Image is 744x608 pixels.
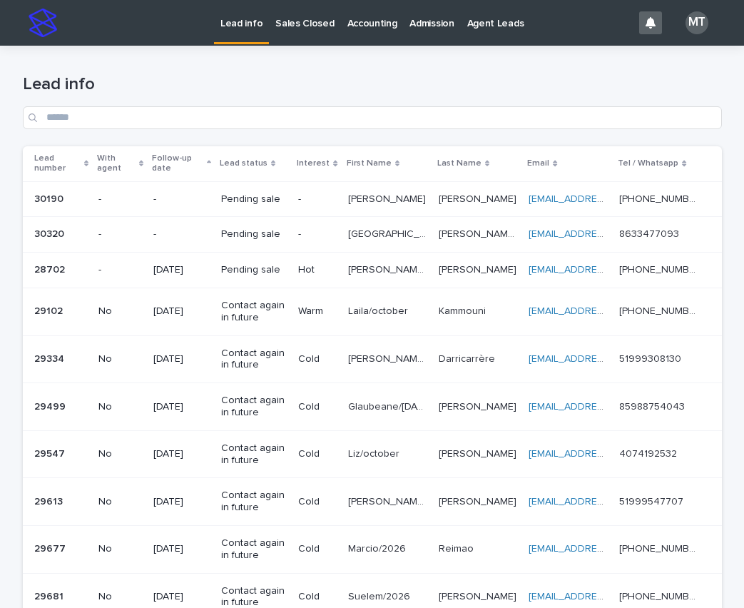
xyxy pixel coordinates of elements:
tr: 2949929499 No[DATE]Contact again in futureColdGlaubeane/[DATE]Glaubeane/[DATE] [PERSON_NAME][PERS... [23,383,722,431]
p: [DATE] [153,264,210,276]
p: [DATE] [153,543,210,555]
p: Lead number [34,151,81,177]
p: 28702 [34,261,68,276]
p: No [98,591,142,603]
tr: 2954729547 No[DATE]Contact again in futureColdLiz/octoberLiz/october [PERSON_NAME][PERSON_NAME] [... [23,430,722,478]
tr: 2961329613 No[DATE]Contact again in futureCold[PERSON_NAME]/[DATE][PERSON_NAME]/[DATE] [PERSON_NA... [23,478,722,526]
p: [PERSON_NAME] [439,261,519,276]
p: [DATE] [153,305,210,318]
p: No [98,353,142,365]
p: [PERSON_NAME] [PERSON_NAME]/Dec [348,261,430,276]
p: Contact again in future [221,537,287,562]
p: Bernhard Paradeda [439,493,519,508]
p: Cold [298,401,336,413]
p: Suelem/2026 [348,588,413,603]
p: Liz/october [348,445,402,460]
p: Follow-up date [152,151,203,177]
p: [PHONE_NUMBER] [619,540,701,555]
p: - [98,264,142,276]
p: No [98,401,142,413]
p: Contact again in future [221,348,287,372]
a: [EMAIL_ADDRESS][DOMAIN_NAME] [529,449,690,459]
a: [EMAIL_ADDRESS][DOMAIN_NAME] [529,402,690,412]
p: Interest [297,156,330,171]
p: 8633477093 [619,226,682,240]
tr: 2967729677 No[DATE]Contact again in futureColdMarcio/2026Marcio/2026 ReimaoReimao [EMAIL_ADDRESS]... [23,525,722,573]
p: [PERSON_NAME] [439,588,519,603]
p: 29547 [34,445,68,460]
p: Pending sale [221,264,287,276]
p: No [98,496,142,508]
p: 85988754043 [619,398,688,413]
p: [PHONE_NUMBER] [619,261,701,276]
p: Laila/october [348,303,411,318]
p: [PERSON_NAME] [439,398,519,413]
p: Contact again in future [221,442,287,467]
p: Cold [298,353,336,365]
p: [DATE] [153,353,210,365]
p: Email [527,156,549,171]
div: MT [686,11,708,34]
p: 4074192532 [619,445,680,460]
p: +55 11 987509095 [619,303,701,318]
a: [EMAIL_ADDRESS][DOMAIN_NAME] [529,229,690,239]
p: Cold [298,496,336,508]
p: No [98,448,142,460]
tr: 3032030320 --Pending sale-[GEOGRAPHIC_DATA][GEOGRAPHIC_DATA] [PERSON_NAME] [PERSON_NAME] Dos [PER... [23,217,722,253]
h1: Lead info [23,74,722,95]
p: No [98,543,142,555]
p: Darricarrère [439,350,498,365]
p: 51999308130 [619,350,684,365]
a: [EMAIL_ADDRESS][DOMAIN_NAME] [529,354,690,364]
p: Marcio/2026 [348,540,409,555]
p: [DATE] [153,591,210,603]
p: [PERSON_NAME]/[DATE] [348,350,430,365]
input: Search [23,106,722,129]
p: [PERSON_NAME]/[DATE] [348,493,430,508]
p: - [98,228,142,240]
p: 29677 [34,540,68,555]
p: Contact again in future [221,490,287,514]
tr: 2933429334 No[DATE]Contact again in futureCold[PERSON_NAME]/[DATE][PERSON_NAME]/[DATE] Darricarrè... [23,335,722,383]
p: [PHONE_NUMBER] [619,588,701,603]
p: 29102 [34,303,66,318]
p: [PERSON_NAME] [348,191,429,206]
p: - [153,228,210,240]
tr: 3019030190 --Pending sale-[PERSON_NAME][PERSON_NAME] [PERSON_NAME][PERSON_NAME] [EMAIL_ADDRESS][D... [23,181,722,217]
a: [EMAIL_ADDRESS][DOMAIN_NAME] [529,306,690,316]
a: [EMAIL_ADDRESS][DOMAIN_NAME] [529,265,690,275]
p: With agent [97,151,136,177]
p: Cold [298,448,336,460]
p: [DATE] [153,496,210,508]
p: First Name [347,156,392,171]
p: [PHONE_NUMBER] [619,191,701,206]
p: [DATE] [153,401,210,413]
p: - [153,193,210,206]
p: 29681 [34,588,66,603]
p: [PERSON_NAME] [439,445,519,460]
p: 51999547707 [619,493,686,508]
a: [EMAIL_ADDRESS][DOMAIN_NAME] [529,544,690,554]
tr: 2870228702 -[DATE]Pending saleHot[PERSON_NAME] [PERSON_NAME]/Dec[PERSON_NAME] [PERSON_NAME]/Dec [... [23,253,722,288]
a: [EMAIL_ADDRESS][DOMAIN_NAME] [529,592,690,602]
p: Contact again in future [221,395,287,419]
p: - [298,193,336,206]
p: Pending sale [221,193,287,206]
p: Kammouni [439,303,489,318]
p: 29613 [34,493,66,508]
p: Reimao [439,540,477,555]
p: 29334 [34,350,67,365]
p: Warm [298,305,336,318]
p: [DATE] [153,448,210,460]
p: Pending sale [221,228,287,240]
p: Last Name [437,156,481,171]
p: Yamada Loureiro Dos Reys [439,226,520,240]
p: Cold [298,591,336,603]
p: Hot [298,264,336,276]
p: - [298,228,336,240]
p: [GEOGRAPHIC_DATA] [348,226,430,240]
tr: 2910229102 No[DATE]Contact again in futureWarmLaila/octoberLaila/october KammouniKammouni [EMAIL_... [23,288,722,335]
p: Glaubeane/[DATE] [348,398,430,413]
p: Cold [298,543,336,555]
